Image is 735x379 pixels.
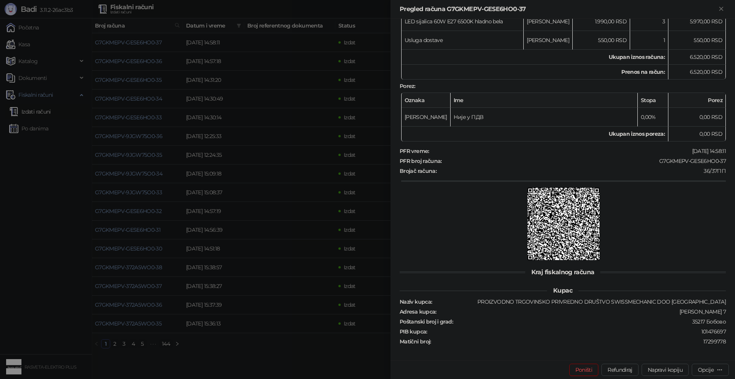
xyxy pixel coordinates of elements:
div: 17299778 [432,338,727,345]
td: 3 [630,12,668,31]
strong: Prenos na račun : [621,68,665,75]
strong: PIB kupca : [400,328,427,335]
div: G7GKMEPV-GESE6HO0-37 [443,158,727,164]
strong: Porez : [400,83,415,89]
td: LED sijalica 60W E27 6500K hladno bela [402,12,524,31]
td: 6.520,00 RSD [668,50,726,65]
strong: PFR broj računa : [400,158,442,164]
td: 550,00 RSD [573,31,630,50]
div: Opcije [698,366,714,373]
strong: Adresa kupca : [400,308,436,315]
td: 6.520,00 RSD [668,65,726,80]
td: 1.990,00 RSD [573,12,630,31]
span: Napravi kopiju [648,366,683,373]
strong: Naziv kupca : [400,298,432,305]
img: QR kod [528,188,600,260]
button: Refundiraj [601,364,639,376]
div: [DATE] 14:58:11 [430,148,727,155]
div: 36/37ПП [437,168,727,174]
div: Pregled računa G7GKMEPV-GESE6HO0-37 [400,5,717,14]
td: 1 [630,31,668,50]
div: [PERSON_NAME] 7 [437,308,727,315]
button: Opcije [692,364,729,376]
strong: PFR vreme : [400,148,429,155]
td: Usluga dostave [402,31,524,50]
strong: Ukupan iznos računa : [609,54,665,60]
button: Napravi kopiju [642,364,689,376]
strong: Ukupan iznos poreza: [609,130,665,137]
td: [PERSON_NAME] [524,12,573,31]
th: Oznaka [402,93,451,108]
td: 0,00 RSD [668,127,726,142]
strong: Matični broj : [400,338,431,345]
div: 101476697 [428,328,727,335]
td: 550,00 RSD [668,31,726,50]
div: 35217 Бобово [454,318,727,325]
button: Zatvori [717,5,726,14]
td: Није у ПДВ [451,108,638,127]
td: [PERSON_NAME] [402,108,451,127]
strong: Poštanski broj i grad : [400,318,453,325]
th: Stopa [638,93,668,108]
div: PROIZVODNO TRGOVINSKO PRIVREDNO DRUŠTVO SWISSMECHANIC DOO [GEOGRAPHIC_DATA] [433,298,727,305]
th: Ime [451,93,638,108]
span: Kraj fiskalnog računa [525,268,601,276]
strong: Brojač računa : [400,168,436,174]
th: Porez [668,93,726,108]
td: 5.970,00 RSD [668,12,726,31]
span: Kupac [547,287,578,294]
td: 0,00% [638,108,668,127]
td: [PERSON_NAME] [524,31,573,50]
td: 0,00 RSD [668,108,726,127]
button: Poništi [569,364,599,376]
